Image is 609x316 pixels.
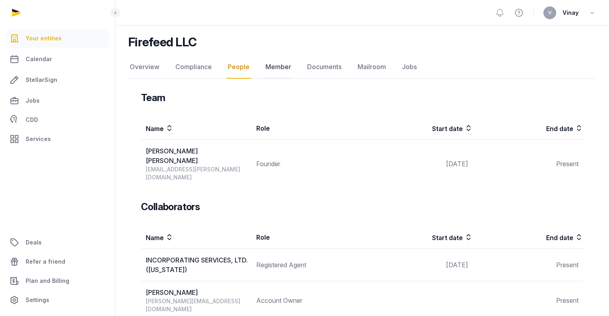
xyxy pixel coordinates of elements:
[128,35,197,49] h2: Firefeed LLC
[400,56,418,79] a: Jobs
[548,10,552,15] span: V
[362,140,473,188] td: [DATE]
[146,297,251,313] div: [PERSON_NAME][EMAIL_ADDRESS][DOMAIN_NAME]
[174,56,213,79] a: Compliance
[6,233,109,252] a: Deals
[264,56,293,79] a: Member
[362,117,473,140] th: Start date
[26,54,52,64] span: Calendar
[146,288,251,297] div: [PERSON_NAME]
[26,115,38,125] span: CDD
[306,56,343,79] a: Documents
[473,117,583,140] th: End date
[141,201,200,213] h3: Collaborators
[141,226,251,249] th: Name
[26,295,49,305] span: Settings
[251,249,362,281] td: Registered Agent
[26,34,62,43] span: Your entities
[146,165,251,181] div: [EMAIL_ADDRESS][PERSON_NAME][DOMAIN_NAME]
[251,226,362,249] th: Role
[26,96,40,105] span: Jobs
[6,112,109,128] a: CDD
[141,91,165,104] h3: Team
[26,238,42,247] span: Deals
[26,134,51,144] span: Services
[128,56,596,79] nav: Tabs
[6,129,109,149] a: Services
[6,70,109,89] a: StellarSign
[465,224,609,316] iframe: Chat Widget
[226,56,251,79] a: People
[6,91,109,110] a: Jobs
[26,276,69,286] span: Plan and Billing
[251,117,362,140] th: Role
[543,6,556,19] button: V
[146,255,251,274] div: INCORPORATING SERVICES, LTD. ([US_STATE])
[141,117,251,140] th: Name
[6,29,109,48] a: Your entities
[26,75,57,85] span: StellarSign
[251,140,362,188] td: Founder
[362,226,473,249] th: Start date
[146,146,251,165] div: [PERSON_NAME] [PERSON_NAME]
[563,8,579,18] span: Vinay
[6,271,109,290] a: Plan and Billing
[356,56,388,79] a: Mailroom
[6,252,109,271] a: Refer a friend
[556,160,579,168] span: Present
[6,50,109,69] a: Calendar
[128,56,161,79] a: Overview
[26,257,65,266] span: Refer a friend
[362,249,473,281] td: [DATE]
[6,290,109,310] a: Settings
